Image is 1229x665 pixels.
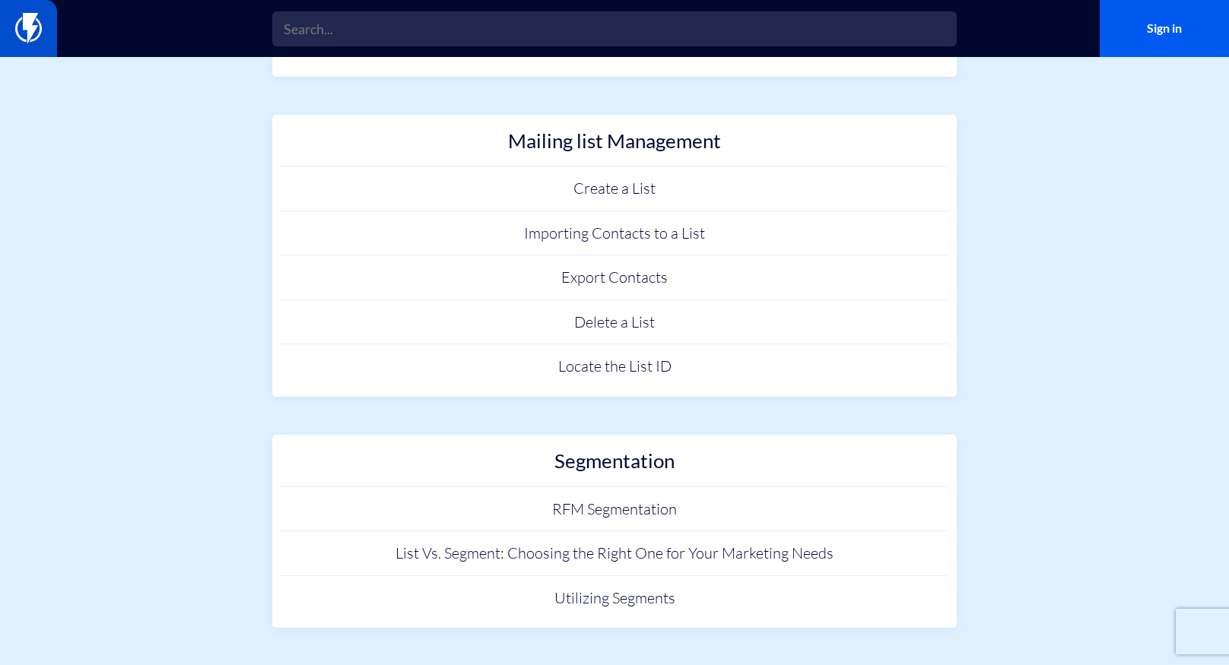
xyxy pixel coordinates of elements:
a: Locate the List ID [280,344,949,389]
a: RFM Segmentation [280,487,949,532]
input: Search... [272,11,957,46]
a: Mailing list Management [280,122,949,167]
a: Delete a List [280,300,949,345]
a: Utilizing Segments [280,576,949,621]
a: Segmentation [280,442,949,487]
a: List Vs. Segment: Choosing the Right One for Your Marketing Needs [280,531,949,576]
a: Export Contacts [280,255,949,300]
h2: Mailing list Management [287,130,942,160]
h2: Segmentation [287,450,942,480]
a: Importing Contacts to a List [280,211,949,256]
a: Create a List [280,166,949,211]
